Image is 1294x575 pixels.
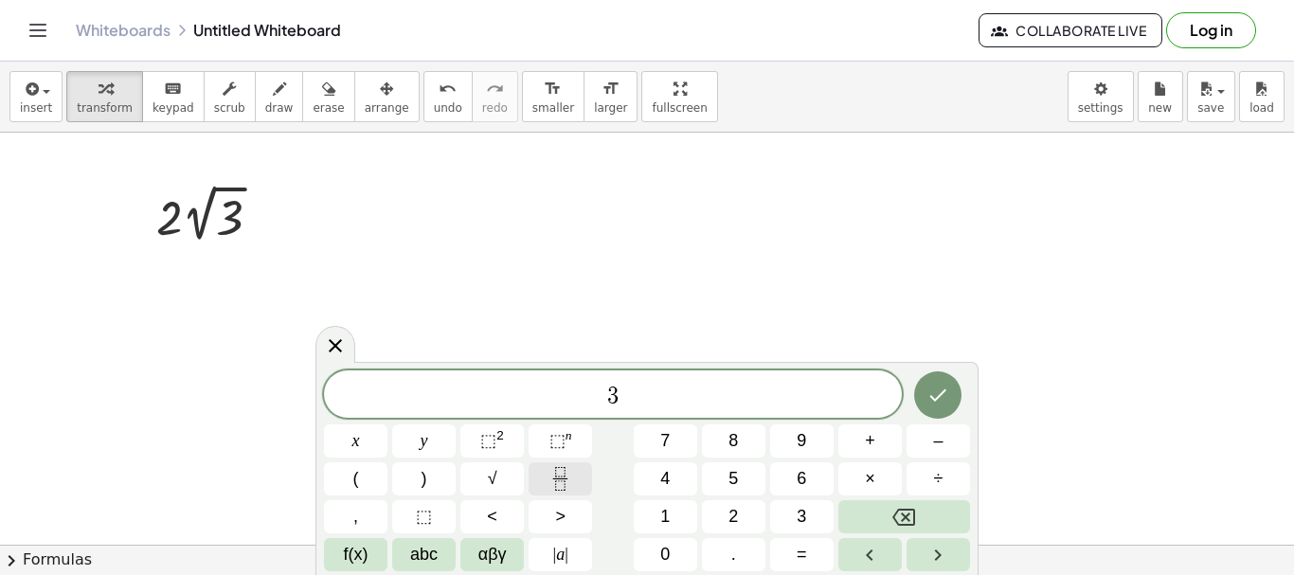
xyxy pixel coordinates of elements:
span: ⬚ [549,431,566,450]
button: format_sizesmaller [522,71,584,122]
span: a [553,542,568,567]
button: Minus [907,424,970,458]
button: 2 [702,500,765,533]
span: arrange [365,101,409,115]
button: x [324,424,387,458]
span: insert [20,101,52,115]
button: Absolute value [529,538,592,571]
button: transform [66,71,143,122]
button: 8 [702,424,765,458]
button: Functions [324,538,387,571]
span: draw [265,101,294,115]
sup: n [566,428,572,442]
span: x [352,428,360,454]
button: Times [838,462,902,495]
span: save [1197,101,1224,115]
span: y [421,428,428,454]
button: Equals [770,538,834,571]
button: new [1138,71,1183,122]
button: ) [392,462,456,495]
span: load [1249,101,1274,115]
span: abc [410,542,438,567]
span: 0 [660,542,670,567]
span: | [565,545,568,564]
span: = [797,542,807,567]
span: + [865,428,875,454]
span: 3 [797,504,806,530]
button: erase [302,71,354,122]
span: √ [488,466,497,492]
span: keypad [153,101,194,115]
span: ( [353,466,359,492]
span: 9 [797,428,806,454]
button: draw [255,71,304,122]
span: > [555,504,566,530]
button: 9 [770,424,834,458]
button: insert [9,71,63,122]
button: keyboardkeypad [142,71,205,122]
span: transform [77,101,133,115]
span: scrub [214,101,245,115]
span: fullscreen [652,101,707,115]
span: ) [422,466,427,492]
button: redoredo [472,71,518,122]
span: < [487,504,497,530]
button: Backspace [838,500,970,533]
span: 7 [660,428,670,454]
button: Done [914,371,962,419]
span: × [865,466,875,492]
button: Less than [460,500,524,533]
button: Fraction [529,462,592,495]
button: Plus [838,424,902,458]
button: undoundo [423,71,473,122]
i: undo [439,78,457,100]
a: Whiteboards [76,21,171,40]
span: settings [1078,101,1123,115]
button: scrub [204,71,256,122]
span: new [1148,101,1172,115]
span: ÷ [934,466,944,492]
span: 2 [728,504,738,530]
i: format_size [544,78,562,100]
span: – [933,428,943,454]
button: format_sizelarger [584,71,638,122]
span: 1 [660,504,670,530]
button: y [392,424,456,458]
sup: 2 [496,428,504,442]
span: redo [482,101,508,115]
button: Alphabet [392,538,456,571]
i: keyboard [164,78,182,100]
span: 3 [607,385,619,407]
button: , [324,500,387,533]
button: Squared [460,424,524,458]
span: larger [594,101,627,115]
span: Collaborate Live [995,22,1146,39]
button: settings [1068,71,1134,122]
button: load [1239,71,1285,122]
button: 4 [634,462,697,495]
button: 5 [702,462,765,495]
span: 6 [797,466,806,492]
span: ⬚ [480,431,496,450]
span: f(x) [344,542,368,567]
span: ⬚ [416,504,432,530]
span: 8 [728,428,738,454]
span: , [353,504,358,530]
button: save [1187,71,1235,122]
button: Toggle navigation [23,15,53,45]
button: Left arrow [838,538,902,571]
button: 7 [634,424,697,458]
button: Superscript [529,424,592,458]
button: Right arrow [907,538,970,571]
span: 5 [728,466,738,492]
span: 4 [660,466,670,492]
span: αβγ [478,542,507,567]
span: undo [434,101,462,115]
span: . [731,542,736,567]
button: Greek alphabet [460,538,524,571]
span: erase [313,101,344,115]
button: arrange [354,71,420,122]
button: . [702,538,765,571]
span: | [553,545,557,564]
button: Collaborate Live [979,13,1162,47]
